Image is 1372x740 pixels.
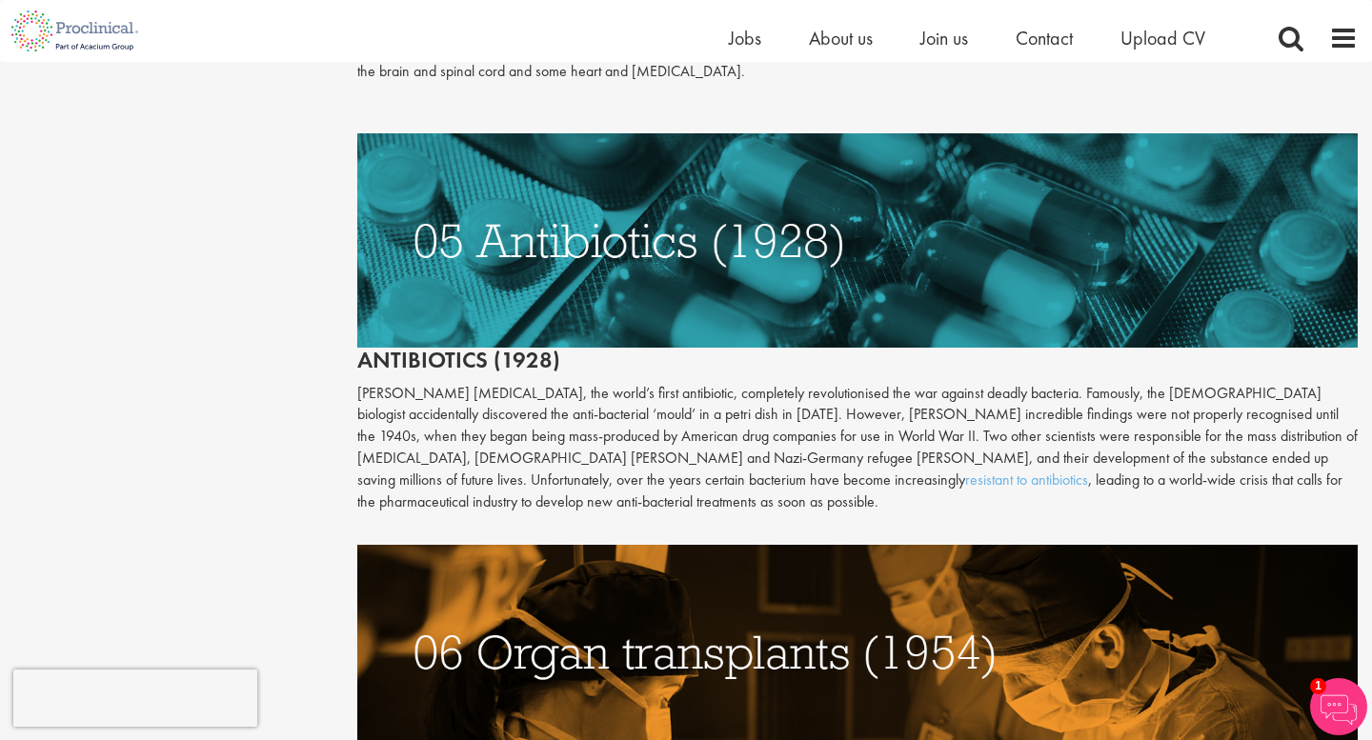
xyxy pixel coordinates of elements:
[1016,26,1073,50] a: Contact
[809,26,873,50] a: About us
[357,383,1358,513] p: [PERSON_NAME] [MEDICAL_DATA], the world’s first antibiotic, completely revolutionised the war aga...
[1120,26,1205,50] a: Upload CV
[13,670,257,727] iframe: reCAPTCHA
[965,470,1088,490] a: resistant to antibiotics
[1310,678,1326,694] span: 1
[357,133,1358,348] img: antibiotics
[1310,678,1367,735] img: Chatbot
[357,133,1358,373] h2: Antibiotics (1928)
[920,26,968,50] a: Join us
[729,26,761,50] a: Jobs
